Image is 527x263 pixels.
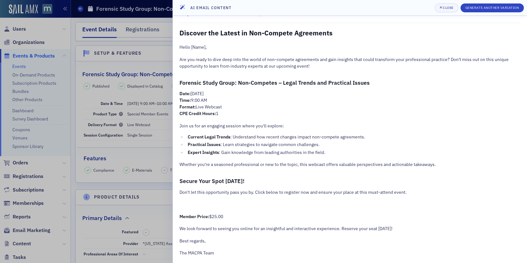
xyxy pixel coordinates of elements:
p: Are you ready to dive deep into the world of non-compete agreements and gain insights that could ... [179,56,520,70]
p: Join us for an engaging session where you'll explore: [179,123,520,129]
p: [DATE] 9:00 AM Live Webcast 1 [179,90,520,117]
strong: CPE Credit Hours: [179,111,216,116]
p: $25.00 [179,213,520,220]
p: Don't let this opportunity pass you by. Click below to register now and ensure your place at this... [179,189,520,196]
p: We look forward to seeing you online for an insightful and interactive experience. Reserve your s... [179,225,520,232]
strong: Member Price: [179,214,209,219]
h3: Forensic Study Group: Non-Competes – Legal Trends and Practical Issues [179,78,520,87]
strong: Format: [179,104,196,110]
button: Generate Another Variation [461,3,524,12]
h2: Discover the Latest in Non-Compete Agreements [179,28,520,37]
button: Close [435,3,458,12]
strong: Time: [179,97,191,103]
strong: Expert Insights [188,150,219,155]
strong: Date: [179,91,191,96]
h3: Secure Your Spot [DATE]! [179,177,520,186]
li: : Gain knowledge from leading authorities in the field. [186,149,520,156]
li: : Learn strategies to navigate common challenges. [186,141,520,148]
p: The MACPA Team [179,250,520,256]
p: Hello [Name], [179,44,520,51]
div: Close [443,6,454,9]
strong: Current Legal Trends [188,134,230,140]
h4: AI Email Content [190,5,232,10]
strong: Practical Issues [188,142,221,147]
p: Whether you're a seasoned professional or new to the topic, this webcast offers valuable perspect... [179,161,520,168]
li: : Understand how recent changes impact non-compete agreements. [186,134,520,140]
p: Best regards, [179,238,520,244]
